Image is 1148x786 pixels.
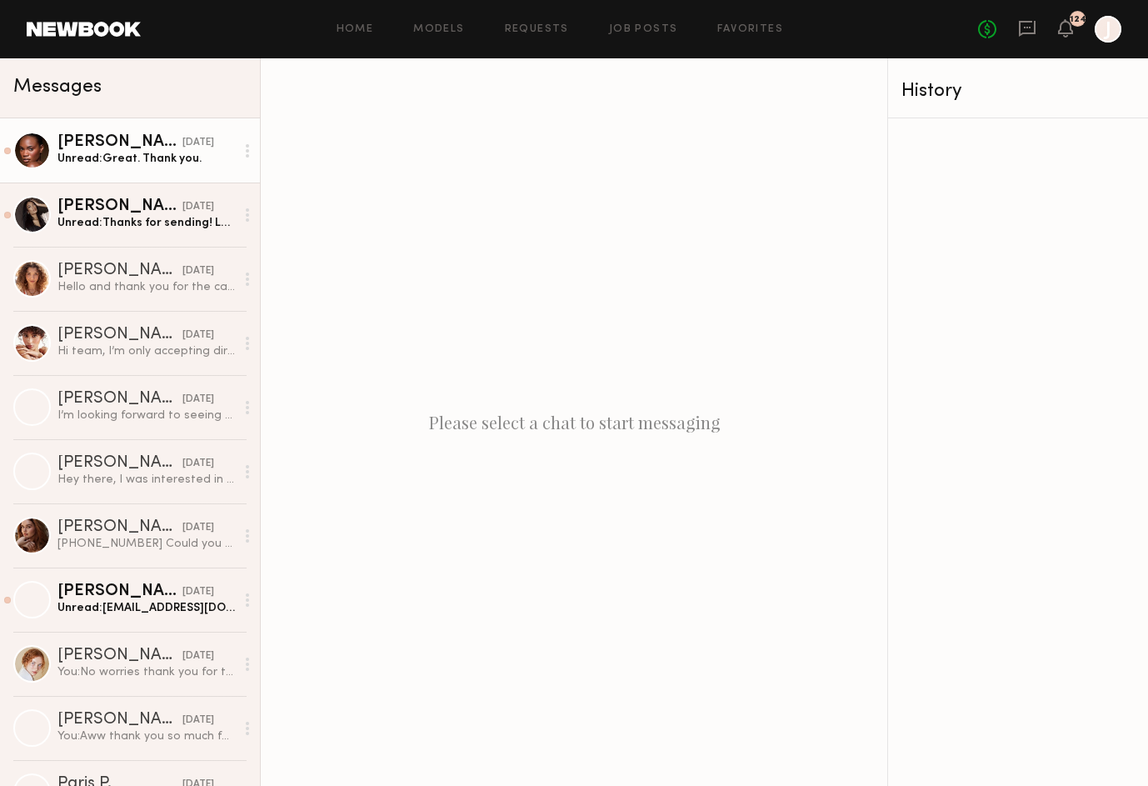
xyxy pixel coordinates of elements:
[413,24,464,35] a: Models
[57,664,235,680] div: You: No worries thank you for the repsonse!
[57,583,182,600] div: [PERSON_NAME]
[57,408,235,423] div: I’m looking forward to seeing you guys as well!!
[1070,15,1086,24] div: 124
[337,24,374,35] a: Home
[505,24,569,35] a: Requests
[57,712,182,728] div: [PERSON_NAME]
[57,472,235,488] div: Hey there, I was interested in the job but I was on the east coast when you requested but now I’m...
[57,455,182,472] div: [PERSON_NAME]
[57,600,235,616] div: Unread: [EMAIL_ADDRESS][DOMAIN_NAME] 😊😊😊 😍😍😍 thank you!!! 🎉🎉🎉
[57,519,182,536] div: [PERSON_NAME]
[57,327,182,343] div: [PERSON_NAME]
[1095,16,1121,43] a: J
[57,215,235,231] div: Unread: Thanks for sending! Loved working with you all for UGC unfortunately I won’t be in LA thi...
[182,199,214,215] div: [DATE]
[182,584,214,600] div: [DATE]
[182,328,214,343] div: [DATE]
[57,343,235,359] div: Hi team, I’m only accepting direct bookings at this time. Thank you for reaching out
[57,279,235,295] div: Hello and thank you for the casting request for Thrive Causemetics! Unfortunately, I’m not availa...
[57,134,182,151] div: [PERSON_NAME]
[57,648,182,664] div: [PERSON_NAME]
[57,536,235,552] div: [PHONE_NUMBER] Could you call me please
[13,78,102,97] span: Messages
[182,713,214,728] div: [DATE]
[182,648,214,664] div: [DATE]
[717,24,783,35] a: Favorites
[609,24,678,35] a: Job Posts
[182,263,214,279] div: [DATE]
[182,520,214,536] div: [DATE]
[901,82,1135,101] div: History
[57,263,182,279] div: [PERSON_NAME]
[182,392,214,408] div: [DATE]
[57,151,235,167] div: Unread: Great. Thank you.
[57,198,182,215] div: [PERSON_NAME]
[57,728,235,744] div: You: Aww thank you so much for sending! it was such a great day thank you again!
[182,135,214,151] div: [DATE]
[57,391,182,408] div: [PERSON_NAME]
[261,58,887,786] div: Please select a chat to start messaging
[182,456,214,472] div: [DATE]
